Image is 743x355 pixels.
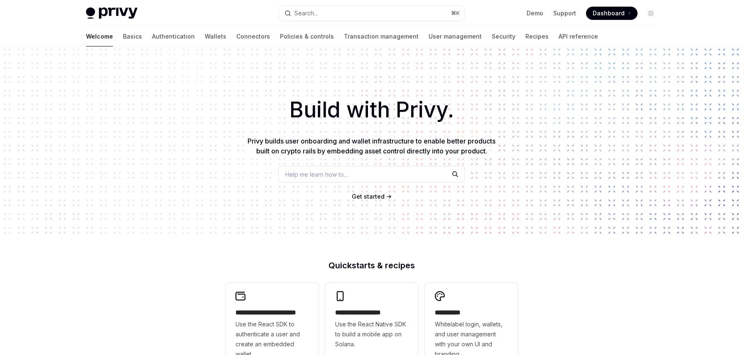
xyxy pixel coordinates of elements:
[451,10,460,17] span: ⌘ K
[294,8,318,18] div: Search...
[152,27,195,46] a: Authentication
[226,261,518,270] h2: Quickstarts & recipes
[527,9,543,17] a: Demo
[86,7,137,19] img: light logo
[344,27,419,46] a: Transaction management
[352,193,385,200] span: Get started
[593,9,625,17] span: Dashboard
[86,27,113,46] a: Welcome
[205,27,226,46] a: Wallets
[352,192,385,201] a: Get started
[586,7,638,20] a: Dashboard
[123,27,142,46] a: Basics
[13,94,730,126] h1: Build with Privy.
[248,137,495,155] span: Privy builds user onboarding and wallet infrastructure to enable better products built on crypto ...
[285,170,348,179] span: Help me learn how to…
[553,9,576,17] a: Support
[492,27,515,46] a: Security
[335,319,408,349] span: Use the React Native SDK to build a mobile app on Solana.
[279,6,465,21] button: Search...⌘K
[236,27,270,46] a: Connectors
[429,27,482,46] a: User management
[559,27,598,46] a: API reference
[280,27,334,46] a: Policies & controls
[525,27,549,46] a: Recipes
[644,7,657,20] button: Toggle dark mode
